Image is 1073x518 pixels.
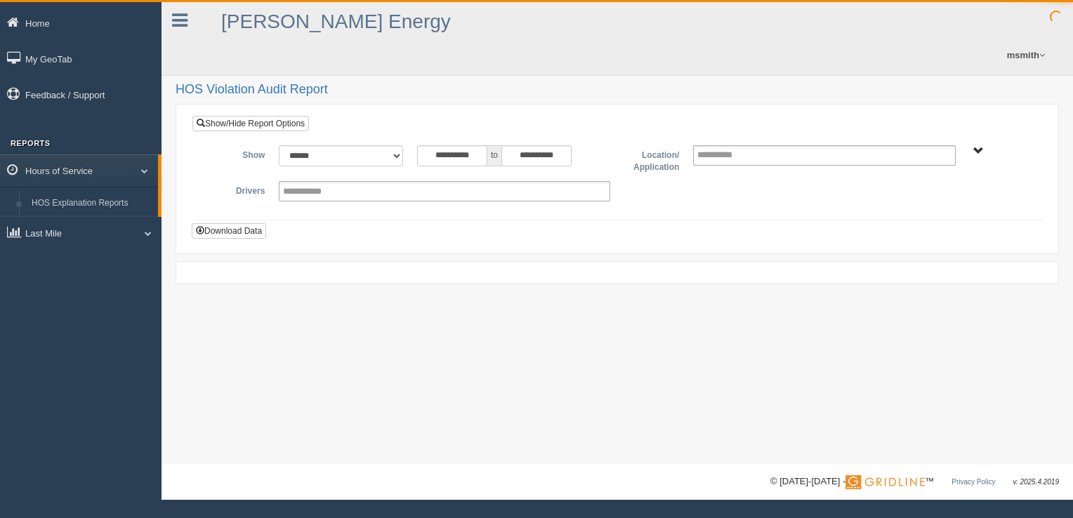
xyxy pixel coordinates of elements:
[617,145,686,174] label: Location/ Application
[845,475,925,489] img: Gridline
[1000,35,1052,75] a: msmith
[203,181,272,198] label: Drivers
[952,478,995,486] a: Privacy Policy
[192,116,309,131] a: Show/Hide Report Options
[770,474,1059,489] div: © [DATE]-[DATE] - ™
[192,223,266,239] button: Download Data
[203,145,272,162] label: Show
[221,11,451,32] a: [PERSON_NAME] Energy
[25,215,158,241] a: HOS Violation Audit Reports
[487,145,501,166] span: to
[25,191,158,216] a: HOS Explanation Reports
[1013,478,1059,486] span: v. 2025.4.2019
